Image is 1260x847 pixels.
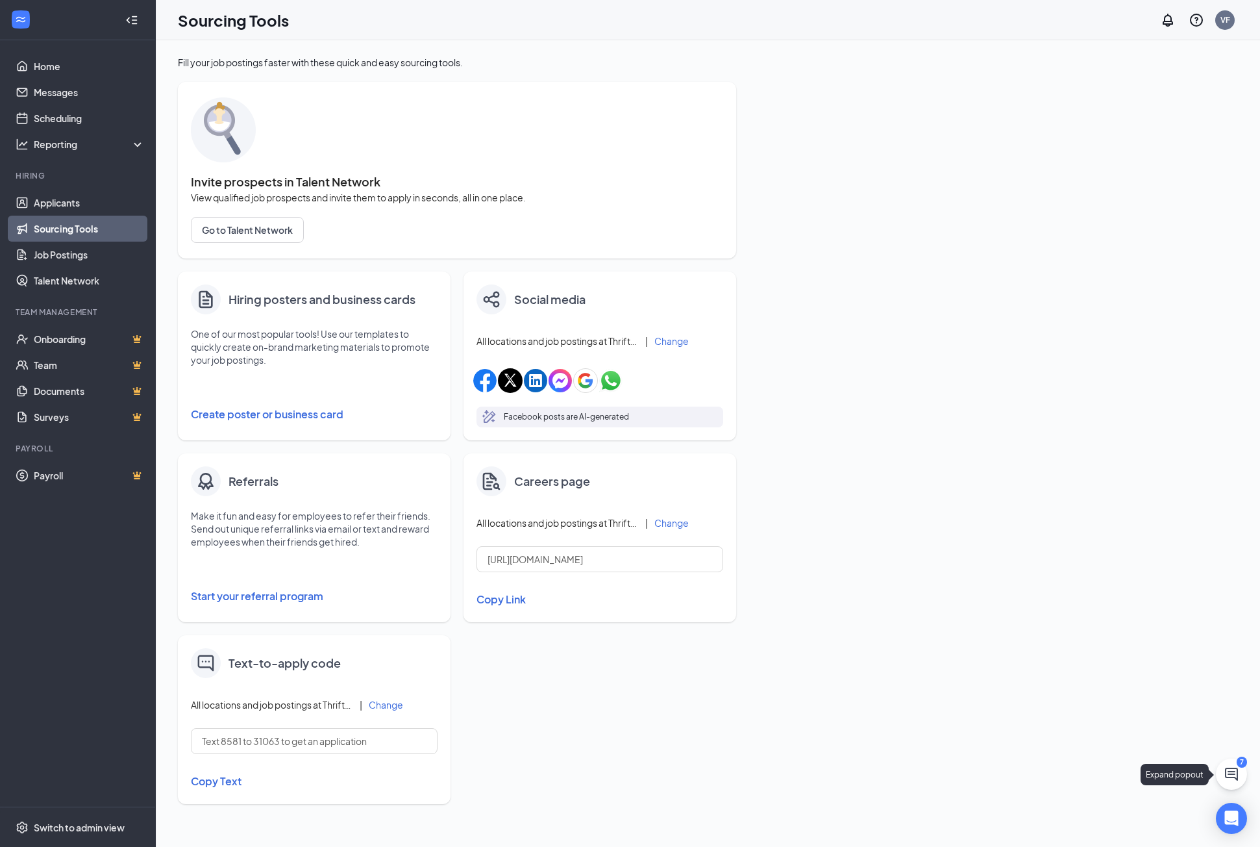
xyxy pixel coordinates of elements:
div: Reporting [34,138,145,151]
svg: Document [195,288,216,310]
a: OnboardingCrown [34,326,145,352]
svg: WorkstreamLogo [14,13,27,26]
a: DocumentsCrown [34,378,145,404]
div: | [645,334,648,348]
img: facebookMessengerIcon [549,369,572,392]
img: xIcon [498,368,523,393]
img: sourcing-tools [191,97,256,162]
h1: Sourcing Tools [178,9,289,31]
a: SurveysCrown [34,404,145,430]
div: Switch to admin view [34,821,125,834]
svg: QuestionInfo [1189,12,1204,28]
h4: Careers page [514,472,590,490]
div: 7 [1237,757,1247,768]
h4: Referrals [229,472,278,490]
h4: Social media [514,290,586,309]
div: Team Management [16,307,142,318]
h4: Hiring posters and business cards [229,290,415,309]
div: | [645,516,648,530]
img: text [197,655,214,672]
button: ChatActive [1216,759,1247,790]
h4: Text-to-apply code [229,654,341,672]
svg: Collapse [125,14,138,27]
div: Expand popout [1141,764,1209,785]
svg: Settings [16,821,29,834]
a: Applicants [34,190,145,216]
button: Change [654,518,689,527]
img: linkedinIcon [524,369,547,392]
div: Payroll [16,443,142,454]
button: Change [654,336,689,346]
a: Job Postings [34,242,145,268]
p: One of our most popular tools! Use our templates to quickly create on-brand marketing materials t... [191,327,438,366]
button: Copy Link [476,588,723,611]
button: Change [369,700,403,709]
div: Hiring [16,170,142,181]
div: VF [1220,14,1230,25]
svg: Notifications [1160,12,1176,28]
img: badge [195,471,216,492]
span: All locations and job postings at ThriftBooks [476,335,639,348]
div: Open Intercom Messenger [1216,803,1247,834]
a: PayrollCrown [34,462,145,488]
span: All locations and job postings at ThriftBooks [476,516,639,529]
button: Copy Text [191,770,438,792]
div: | [360,698,362,712]
span: Invite prospects in Talent Network [191,175,723,188]
div: Fill your job postings faster with these quick and easy sourcing tools. [178,56,736,69]
img: whatsappIcon [599,369,623,392]
a: Scheduling [34,105,145,131]
button: Create poster or business card [191,401,438,427]
button: Go to Talent Network [191,217,304,243]
a: Talent Network [34,268,145,294]
span: All locations and job postings at ThriftBooks [191,698,353,711]
svg: MagicPencil [482,409,497,425]
a: Sourcing Tools [34,216,145,242]
a: TeamCrown [34,352,145,378]
button: Start your referral program [191,583,438,609]
a: Home [34,53,145,79]
svg: ChatActive [1224,766,1239,782]
a: Messages [34,79,145,105]
img: careers [482,472,500,490]
img: share [483,291,500,308]
img: googleIcon [573,368,598,393]
img: facebookIcon [473,369,497,392]
svg: Analysis [16,138,29,151]
p: Make it fun and easy for employees to refer their friends. Send out unique referral links via ema... [191,509,438,548]
p: Facebook posts are AI-generated [504,411,629,423]
a: Go to Talent Network [191,217,723,243]
span: View qualified job prospects and invite them to apply in seconds, all in one place. [191,191,723,204]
